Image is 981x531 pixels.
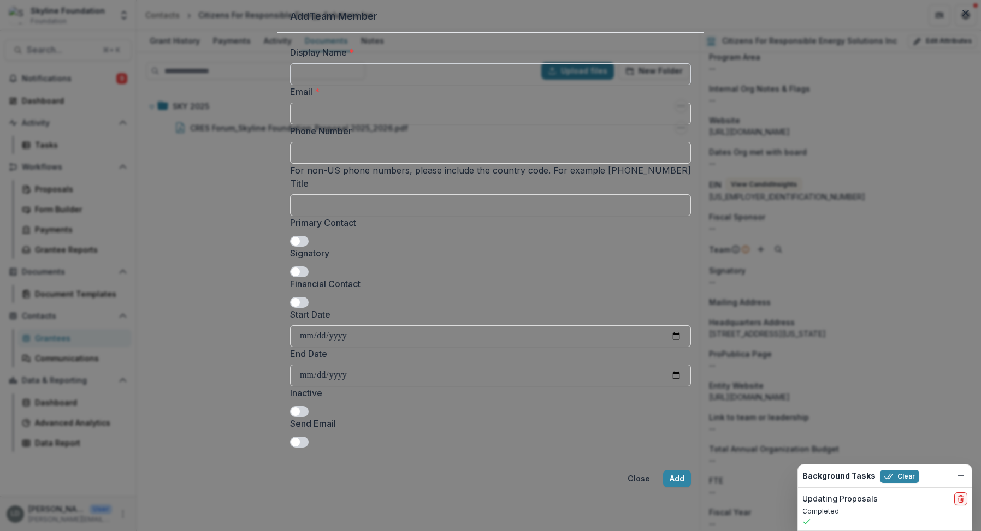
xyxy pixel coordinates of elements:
button: Clear [880,470,919,483]
label: Send Email [290,417,684,430]
label: Signatory [290,247,684,260]
label: Title [290,177,684,190]
label: Financial Contact [290,277,684,290]
h2: Background Tasks [802,472,876,481]
label: Inactive [290,386,684,399]
p: Completed [802,506,967,516]
button: Dismiss [954,469,967,482]
label: Display Name [290,46,684,59]
label: Start Date [290,308,684,321]
div: For non-US phone numbers, please include the country code. For example [PHONE_NUMBER] [290,164,691,177]
button: Close [957,4,974,22]
h2: Updating Proposals [802,494,878,504]
label: Primary Contact [290,216,684,229]
button: Close [621,470,657,487]
label: End Date [290,347,684,360]
button: delete [954,492,967,505]
label: Email [290,85,684,98]
label: Phone Number [290,124,684,138]
button: Add [663,470,691,487]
